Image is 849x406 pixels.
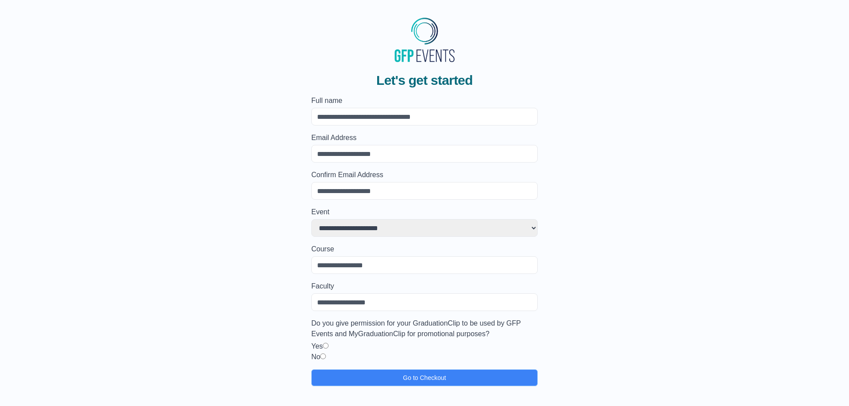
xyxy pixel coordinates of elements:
[311,95,538,106] label: Full name
[311,342,323,350] label: Yes
[311,207,538,217] label: Event
[311,281,538,292] label: Faculty
[311,369,538,386] button: Go to Checkout
[311,170,538,180] label: Confirm Email Address
[311,353,320,360] label: No
[311,133,538,143] label: Email Address
[376,72,473,88] span: Let's get started
[311,318,538,339] label: Do you give permission for your GraduationClip to be used by GFP Events and MyGraduationClip for ...
[391,14,458,65] img: MyGraduationClip
[311,244,538,254] label: Course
